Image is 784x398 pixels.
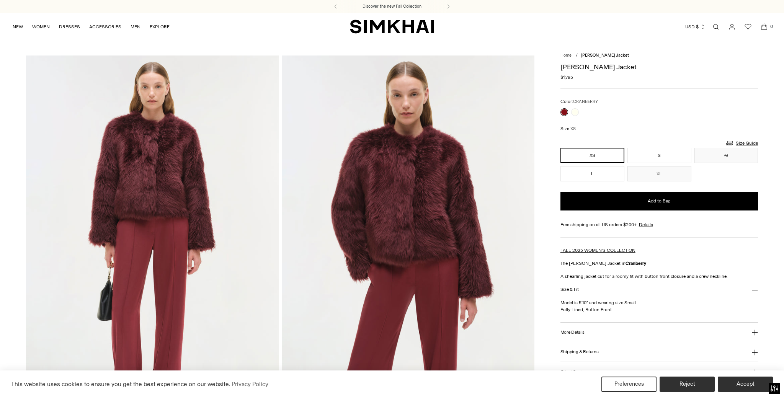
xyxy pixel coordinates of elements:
[560,342,758,362] button: Shipping & Returns
[363,3,421,10] a: Discover the new Fall Collection
[560,323,758,342] button: More Details
[725,138,758,148] a: Size Guide
[89,18,121,35] a: ACCESSORIES
[560,248,635,253] a: FALL 2025 WOMEN'S COLLECTION
[560,280,758,299] button: Size & Fit
[560,330,585,335] h3: More Details
[560,221,758,228] div: Free shipping on all US orders $200+
[694,148,758,163] button: M
[756,19,772,34] a: Open cart modal
[626,261,646,266] strong: Cranberry
[560,166,624,181] button: L
[59,18,80,35] a: DRESSES
[560,98,598,105] label: Color:
[718,377,773,392] button: Accept
[560,362,758,382] button: Client Services
[131,18,140,35] a: MEN
[768,23,775,30] span: 0
[560,273,758,280] p: A shearling jacket cut for a roomy fit with button front closure and a crew neckline.
[11,380,230,388] span: This website uses cookies to ensure you get the best experience on our website.
[560,148,624,163] button: XS
[560,74,573,81] span: $1,795
[570,126,576,131] span: XS
[708,19,724,34] a: Open search modal
[32,18,50,35] a: WOMEN
[581,53,629,58] span: [PERSON_NAME] Jacket
[685,18,706,35] button: USD $
[627,166,691,181] button: XL
[230,378,269,390] a: Privacy Policy (opens in a new tab)
[660,377,715,392] button: Reject
[601,377,657,392] button: Preferences
[560,192,758,210] button: Add to Bag
[560,299,758,313] p: Model is 5'10" and wearing size Small Fully Lined, Button Front
[350,19,434,34] a: SIMKHAI
[560,52,758,59] nav: breadcrumbs
[150,18,170,35] a: EXPLORE
[560,349,599,354] h3: Shipping & Returns
[648,198,671,204] span: Add to Bag
[560,125,576,132] label: Size:
[724,19,740,34] a: Go to the account page
[576,52,578,59] div: /
[560,64,758,70] h1: [PERSON_NAME] Jacket
[560,287,579,292] h3: Size & Fit
[13,18,23,35] a: NEW
[560,369,590,374] h3: Client Services
[560,260,758,267] p: The [PERSON_NAME] Jacket in
[560,53,572,58] a: Home
[627,148,691,163] button: S
[639,221,653,228] a: Details
[573,99,598,104] span: CRANBERRY
[740,19,756,34] a: Wishlist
